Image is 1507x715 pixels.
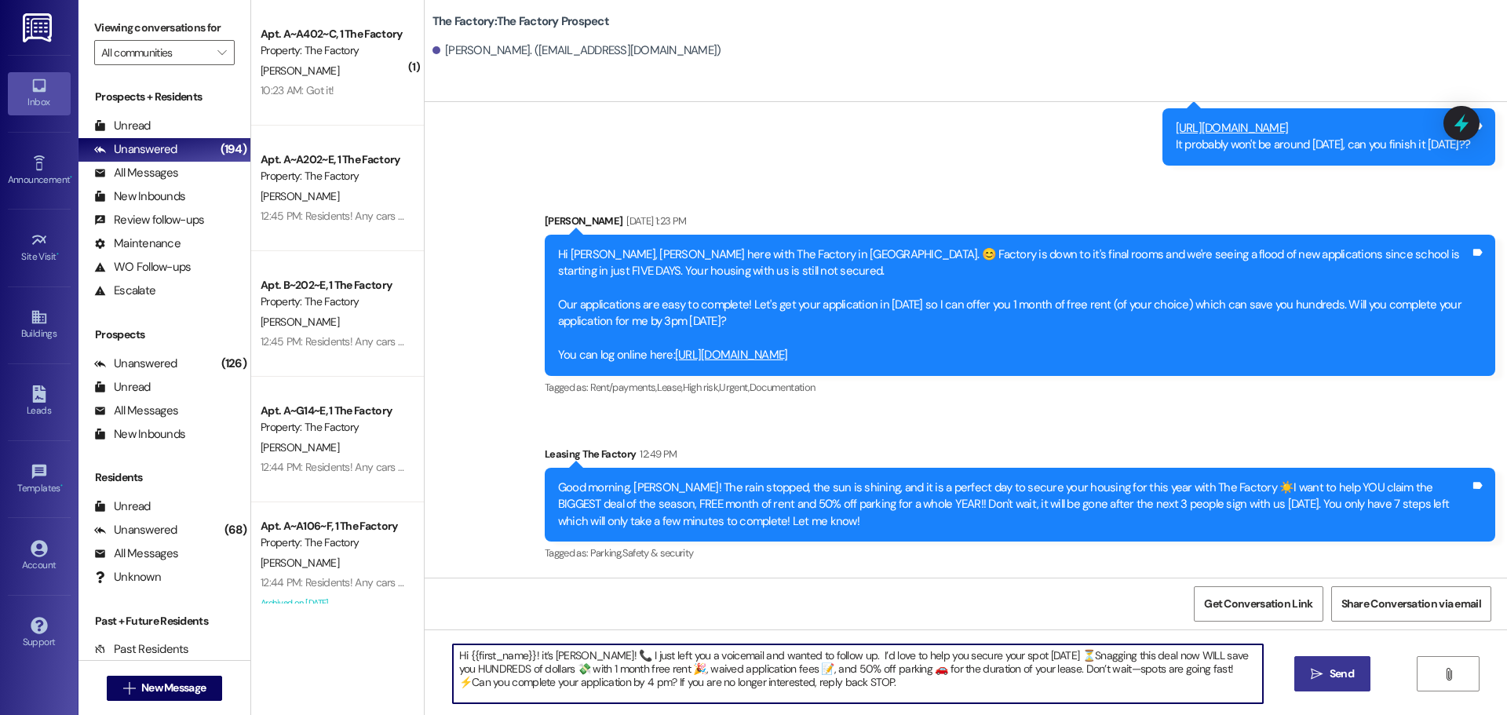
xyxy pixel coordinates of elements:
[590,381,657,394] span: Rent/payments ,
[78,469,250,486] div: Residents
[1204,596,1312,612] span: Get Conversation Link
[94,259,191,275] div: WO Follow-ups
[94,188,185,205] div: New Inbounds
[70,172,72,183] span: •
[107,676,223,701] button: New Message
[259,593,407,613] div: Archived on [DATE]
[675,347,788,363] a: [URL][DOMAIN_NAME]
[683,381,720,394] span: High risk ,
[1330,666,1354,682] span: Send
[8,72,71,115] a: Inbox
[94,569,161,585] div: Unknown
[1311,668,1323,680] i: 
[94,403,178,419] div: All Messages
[545,376,1495,399] div: Tagged as:
[261,556,339,570] span: [PERSON_NAME]
[94,165,178,181] div: All Messages
[217,352,250,376] div: (126)
[719,381,749,394] span: Urgent ,
[622,213,686,229] div: [DATE] 1:23 PM
[8,227,71,269] a: Site Visit •
[101,40,210,65] input: All communities
[1176,120,1289,136] a: [URL][DOMAIN_NAME]
[261,419,406,436] div: Property: The Factory
[94,356,177,372] div: Unanswered
[217,46,226,59] i: 
[261,189,339,203] span: [PERSON_NAME]
[558,246,1470,364] div: Hi [PERSON_NAME], [PERSON_NAME] here with The Factory in [GEOGRAPHIC_DATA]. 😊 Factory is down to ...
[636,446,677,462] div: 12:49 PM
[261,440,339,454] span: [PERSON_NAME]
[261,277,406,294] div: Apt. B~202~E, 1 The Factory
[261,26,406,42] div: Apt. A~A402~C, 1 The Factory
[94,545,178,562] div: All Messages
[1443,668,1454,680] i: 
[261,168,406,184] div: Property: The Factory
[57,249,59,260] span: •
[94,212,204,228] div: Review follow-ups
[94,283,155,299] div: Escalate
[545,446,1495,468] div: Leasing The Factory
[94,522,177,538] div: Unanswered
[221,518,250,542] div: (68)
[590,546,622,560] span: Parking ,
[8,535,71,578] a: Account
[8,612,71,655] a: Support
[94,498,151,515] div: Unread
[261,315,339,329] span: [PERSON_NAME]
[750,381,816,394] span: Documentation
[8,381,71,423] a: Leads
[545,542,1495,564] div: Tagged as:
[261,151,406,168] div: Apt. A~A202~E, 1 The Factory
[261,42,406,59] div: Property: The Factory
[141,680,206,696] span: New Message
[558,480,1470,530] div: Good morning, [PERSON_NAME]! The rain stopped, the sun is shining, and it is a perfect day to sec...
[657,381,683,394] span: Lease ,
[261,534,406,551] div: Property: The Factory
[60,480,63,491] span: •
[123,682,135,695] i: 
[261,294,406,310] div: Property: The Factory
[23,13,55,42] img: ResiDesk Logo
[1194,586,1323,622] button: Get Conversation Link
[8,458,71,501] a: Templates •
[94,118,151,134] div: Unread
[1294,656,1370,691] button: Send
[8,304,71,346] a: Buildings
[217,137,250,162] div: (194)
[94,426,185,443] div: New Inbounds
[261,83,334,97] div: 10:23 AM: Got it!
[261,64,339,78] span: [PERSON_NAME]
[622,546,694,560] span: Safety & security
[432,13,609,30] b: The Factory: The Factory Prospect
[94,641,189,658] div: Past Residents
[261,403,406,419] div: Apt. A~G14~E, 1 The Factory
[78,613,250,629] div: Past + Future Residents
[261,518,406,534] div: Apt. A~A106~F, 1 The Factory
[1176,120,1471,154] div: It probably won't be around [DATE], can you finish it [DATE]??
[94,16,235,40] label: Viewing conversations for
[94,235,181,252] div: Maintenance
[94,141,177,158] div: Unanswered
[94,379,151,396] div: Unread
[78,326,250,343] div: Prospects
[545,213,1495,235] div: [PERSON_NAME]
[453,644,1263,703] textarea: Hi {{first_name}}! it’s [PERSON_NAME]! 📞 I just left you a voicemail and wanted to follow up. I’d...
[1341,596,1481,612] span: Share Conversation via email
[78,89,250,105] div: Prospects + Residents
[432,42,721,59] div: [PERSON_NAME]. ([EMAIL_ADDRESS][DOMAIN_NAME])
[1331,586,1491,622] button: Share Conversation via email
